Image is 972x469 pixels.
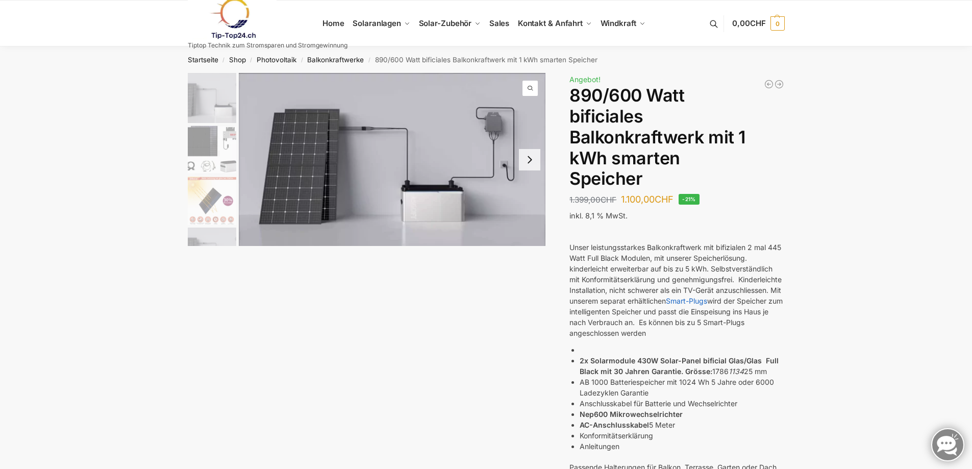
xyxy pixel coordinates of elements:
span: Solar-Zubehör [419,18,472,28]
img: ASE 1000 Batteriespeicher [239,73,546,246]
span: / [246,56,257,64]
span: / [296,56,307,64]
span: Solaranlagen [353,18,401,28]
a: Smart-Plugs [666,297,707,305]
a: Balkonkraftwerke [307,56,364,64]
span: Kontakt & Anfahrt [518,18,583,28]
span: 0 [770,16,785,31]
a: Solaranlagen [348,1,414,46]
nav: Breadcrumb [169,46,803,73]
span: inkl. 8,1 % MwSt. [569,211,628,220]
a: Shop [229,56,246,64]
li: Anleitungen [580,441,784,452]
a: 0,00CHF 0 [732,8,784,39]
li: Konformitätserklärung [580,430,784,441]
span: / [364,56,375,64]
span: Angebot! [569,75,601,84]
p: Tiptop Technik zum Stromsparen und Stromgewinnung [188,42,347,48]
img: 860w-mi-1kwh-speicher [188,126,236,174]
span: 1786 25 mm [712,367,767,376]
em: 1134 [729,367,744,376]
span: 0,00 [732,18,765,28]
span: CHF [750,18,766,28]
a: WiFi Smart Plug für unseren Plug & Play Batteriespeicher [774,79,784,89]
strong: Nep600 Mikrowechselrichter [580,410,683,418]
span: CHF [655,194,674,205]
span: CHF [601,195,616,205]
p: Unser leistungsstarkes Balkonkraftwerk mit bifizialen 2 mal 445 Watt Full Black Modulen, mit unse... [569,242,784,338]
strong: AC-Anschlusskabel [580,421,649,429]
a: Balkonkraftwerk 445/860 Erweiterungsmodul [764,79,774,89]
li: Anschlusskabel für Batterie und Wechselrichter [580,398,784,409]
a: Windkraft [596,1,650,46]
img: ASE 1000 Batteriespeicher [188,73,236,123]
h1: 890/600 Watt bificiales Balkonkraftwerk mit 1 kWh smarten Speicher [569,85,784,189]
a: Startseite [188,56,218,64]
bdi: 1.399,00 [569,195,616,205]
bdi: 1.100,00 [621,194,674,205]
a: Photovoltaik [257,56,296,64]
span: Windkraft [601,18,636,28]
span: -21% [679,194,700,205]
span: Sales [489,18,510,28]
button: Next slide [519,149,540,170]
img: Bificial 30 % mehr Leistung [188,177,236,225]
a: Solar-Zubehör [414,1,485,46]
li: AB 1000 Batteriespeicher mit 1024 Wh 5 Jahre oder 6000 Ladezyklen Garantie [580,377,784,398]
li: 5 Meter [580,419,784,430]
img: 1 (3) [188,228,236,276]
a: ASE 1000 Batteriespeicher1 3 scaled [239,73,546,246]
span: / [218,56,229,64]
a: Sales [485,1,513,46]
a: Kontakt & Anfahrt [513,1,596,46]
strong: 2x Solarmodule 430W Solar-Panel bificial Glas/Glas Full Black mit 30 Jahren Garantie. Grösse: [580,356,779,376]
